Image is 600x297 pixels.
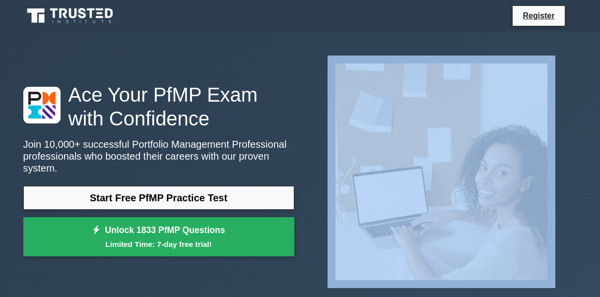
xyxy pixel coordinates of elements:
p: Join 10,000+ successful Portfolio Management Professional professionals who boosted their careers... [23,138,294,174]
small: Limited Time: 7-day free trial! [36,238,282,250]
a: Unlock 1833 PfMP QuestionsLimited Time: 7-day free trial! [23,217,294,257]
h1: Ace Your PfMP Exam with Confidence [23,83,294,130]
a: Start Free PfMP Practice Test [23,186,294,210]
a: Register [517,9,560,22]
